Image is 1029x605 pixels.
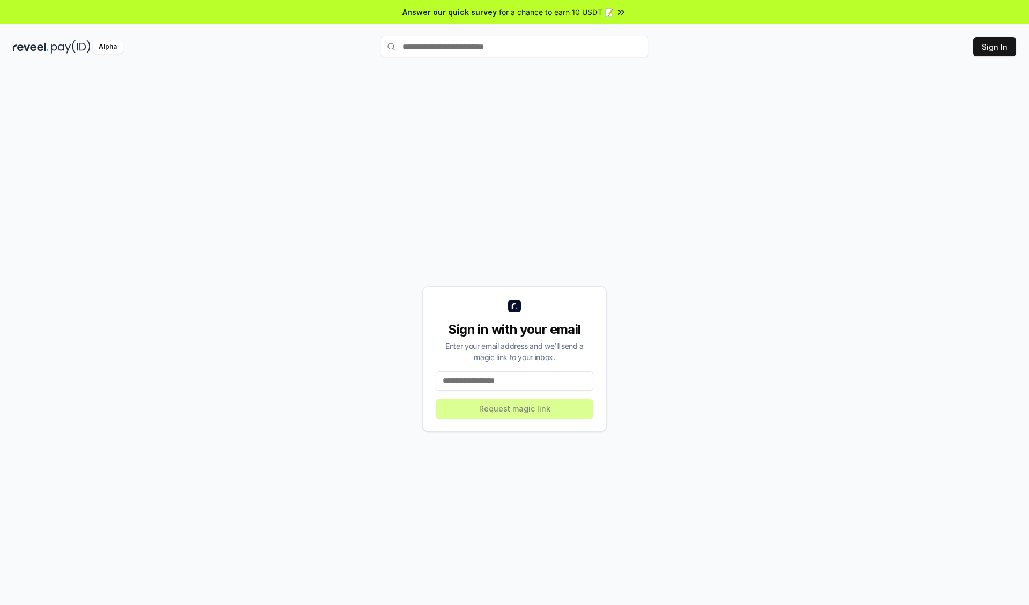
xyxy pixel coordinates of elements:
div: Enter your email address and we’ll send a magic link to your inbox. [436,340,593,363]
button: Sign In [973,37,1016,56]
img: reveel_dark [13,40,49,54]
img: pay_id [51,40,91,54]
span: for a chance to earn 10 USDT 📝 [499,6,614,18]
div: Sign in with your email [436,321,593,338]
img: logo_small [508,300,521,312]
div: Alpha [93,40,123,54]
span: Answer our quick survey [402,6,497,18]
